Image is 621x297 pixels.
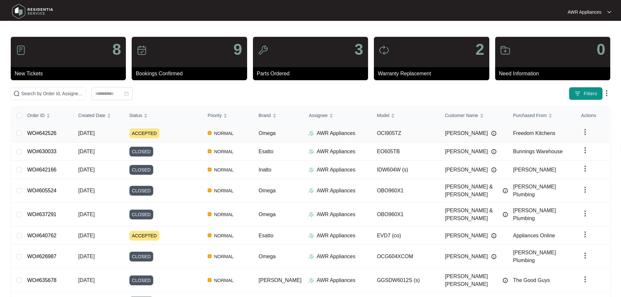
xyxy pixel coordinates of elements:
span: Purchased From [513,112,547,119]
span: NORMAL [212,211,236,218]
img: dropdown arrow [603,89,611,97]
span: [DATE] [78,254,95,259]
img: icon [500,45,510,55]
span: Priority [208,112,222,119]
span: [PERSON_NAME] Plumbing [513,184,556,197]
p: 8 [112,42,121,57]
th: Assignee [303,107,372,124]
a: WO#630033 [27,149,56,154]
p: AWR Appliances [317,232,355,240]
span: [DATE] [78,212,95,217]
input: Search by Order Id, Assignee Name, Customer Name, Brand and Model [21,90,83,97]
img: filter icon [574,90,581,97]
span: Appliances Online [513,233,555,238]
img: icon [137,45,147,55]
p: AWR Appliances [317,166,355,174]
th: Model [372,107,440,124]
p: AWR Appliances [317,211,355,218]
p: 2 [476,42,484,57]
img: Assigner Icon [309,254,314,259]
span: Brand [259,112,271,119]
p: AWR Appliances [317,148,355,156]
img: Vercel Logo [208,131,212,135]
span: [DATE] [78,149,95,154]
img: Vercel Logo [208,149,212,153]
p: 3 [354,42,363,57]
img: Info icon [491,149,496,154]
img: Info icon [503,188,508,193]
span: Omega [259,188,275,193]
td: OCI905TZ [372,124,440,142]
p: Bookings Confirmed [136,70,247,78]
span: [PERSON_NAME] [445,129,488,137]
img: Vercel Logo [208,188,212,192]
a: WO#635678 [27,277,56,283]
p: AWR Appliances [568,9,601,15]
span: [PERSON_NAME] Plumbing [513,250,556,263]
span: Esatto [259,233,273,238]
button: filter iconFilters [569,87,603,100]
p: Need Information [499,70,610,78]
span: Omega [259,130,275,136]
p: 0 [597,42,605,57]
span: CLOSED [129,147,154,156]
span: [PERSON_NAME] [445,232,488,240]
img: Vercel Logo [208,168,212,171]
span: CLOSED [129,275,154,285]
span: [PERSON_NAME] & [PERSON_NAME] [445,183,499,199]
span: CLOSED [129,252,154,261]
span: [PERSON_NAME] [513,167,556,172]
img: search-icon [13,90,20,97]
img: residentia service logo [10,2,55,21]
p: AWR Appliances [317,253,355,260]
td: IDW604W (s) [372,161,440,179]
span: [DATE] [78,233,95,238]
span: NORMAL [212,129,236,137]
span: [PERSON_NAME] [445,253,488,260]
span: Filters [584,90,597,97]
span: [PERSON_NAME] [445,166,488,174]
span: ACCEPTED [129,128,159,138]
td: GGSDW6012S (s) [372,269,440,292]
img: dropdown arrow [581,128,589,136]
td: OBO960X1 [372,203,440,227]
img: Vercel Logo [208,278,212,282]
p: Parts Ordered [257,70,368,78]
span: Customer Name [445,112,478,119]
span: Inalto [259,167,271,172]
span: NORMAL [212,276,236,284]
img: Info icon [503,212,508,217]
span: Status [129,112,142,119]
th: Priority [202,107,254,124]
span: Freedom Kitchens [513,130,555,136]
img: Assigner Icon [309,212,314,217]
img: dropdown arrow [581,210,589,217]
img: Info icon [491,131,496,136]
img: icon [16,45,26,55]
img: icon [379,45,389,55]
th: Purchased From [508,107,576,124]
span: Esatto [259,149,273,154]
p: Warranty Replacement [378,70,489,78]
span: CLOSED [129,210,154,219]
p: New Tickets [15,70,126,78]
span: Omega [259,212,275,217]
p: 9 [233,42,242,57]
span: NORMAL [212,232,236,240]
span: CLOSED [129,165,154,175]
p: AWR Appliances [317,187,355,195]
img: dropdown arrow [581,230,589,238]
img: Info icon [491,233,496,238]
td: EO605TB [372,142,440,161]
span: CLOSED [129,186,154,196]
img: dropdown arrow [581,275,589,283]
span: [PERSON_NAME] [445,148,488,156]
span: [DATE] [78,277,95,283]
span: [PERSON_NAME] & [PERSON_NAME] [445,207,499,222]
img: dropdown arrow [607,10,611,14]
img: Vercel Logo [208,254,212,258]
p: AWR Appliances [317,129,355,137]
span: Assignee [309,112,328,119]
span: [DATE] [78,130,95,136]
span: [DATE] [78,188,95,193]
